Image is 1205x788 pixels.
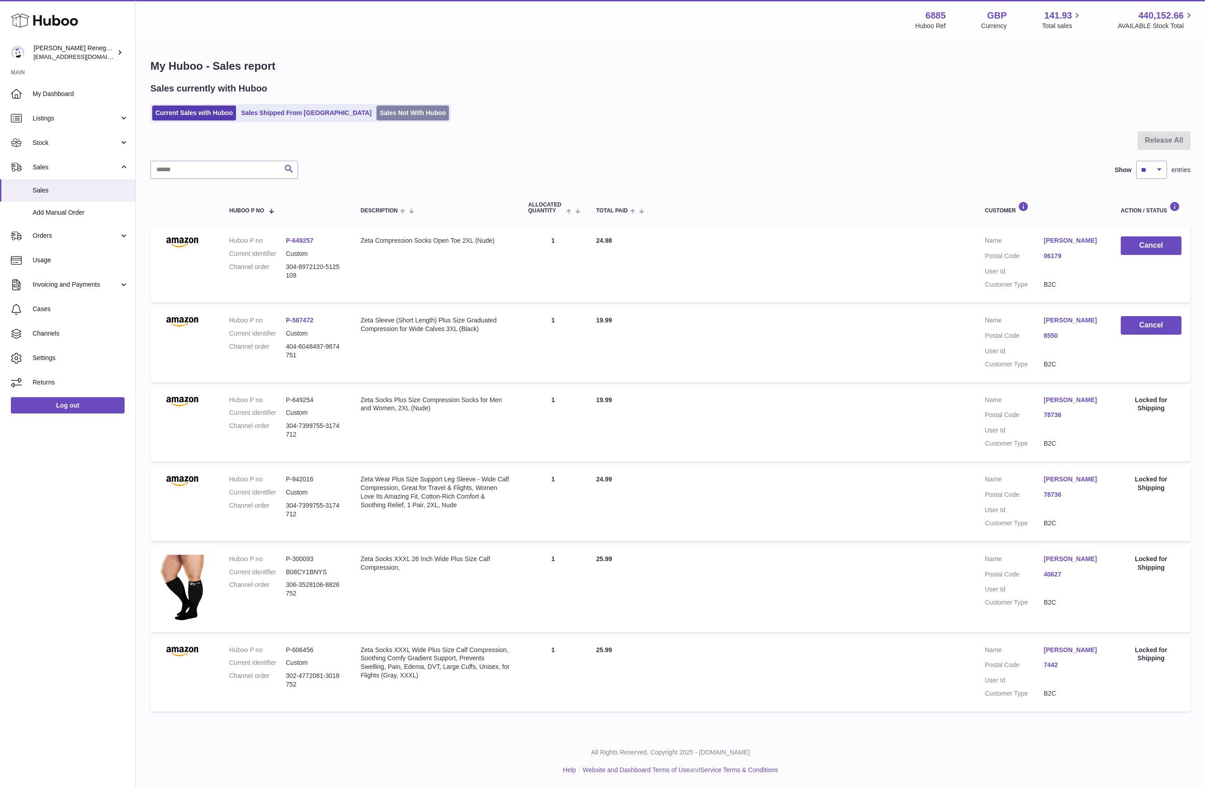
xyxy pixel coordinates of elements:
[229,658,286,667] dt: Current identifier
[229,501,286,519] dt: Channel order
[229,208,264,214] span: Huboo P no
[596,208,628,214] span: Total paid
[925,10,946,22] strong: 6885
[361,555,510,572] div: Zeta Socks XXXL 26 Inch Wide Plus Size Calf Compression,
[229,568,286,577] dt: Current identifier
[985,676,1044,685] dt: User Id
[1044,439,1103,448] dd: B2C
[33,231,119,240] span: Orders
[361,316,510,333] div: Zeta Sleeve (Short Length) Plus Size Graduated Compression for Wide Calves 3XL (Black)
[700,766,778,774] a: Service Terms & Conditions
[152,106,236,120] a: Current Sales with Huboo
[1044,280,1103,289] dd: B2C
[1118,10,1194,30] a: 440,152.66 AVAILABLE Stock Total
[286,672,342,689] dd: 302-4772081-3018752
[1171,166,1191,174] span: entries
[1044,411,1103,419] a: 78736
[229,263,286,280] dt: Channel order
[34,53,133,60] span: [EMAIL_ADDRESS][DOMAIN_NAME]
[1121,316,1181,335] button: Cancel
[159,475,205,486] img: amazon.png
[229,422,286,439] dt: Channel order
[361,396,510,413] div: Zeta Socks Plus Size Compression Socks for Men and Women, 2XL (Nude)
[286,488,342,497] dd: Custom
[596,396,612,404] span: 19.99
[985,316,1044,327] dt: Name
[579,766,778,774] li: and
[985,426,1044,435] dt: User Id
[1044,570,1103,579] a: 40627
[33,280,119,289] span: Invoicing and Payments
[987,10,1007,22] strong: GBP
[229,646,286,654] dt: Huboo P no
[1044,10,1072,22] span: 141.93
[150,82,267,95] h2: Sales currently with Huboo
[1044,555,1103,563] a: [PERSON_NAME]
[229,342,286,360] dt: Channel order
[34,44,115,61] div: [PERSON_NAME] Renegade Productions -UK account
[286,237,313,244] a: P-649257
[1044,252,1103,260] a: 06179
[596,237,612,244] span: 24.98
[1115,166,1132,174] label: Show
[1044,475,1103,484] a: [PERSON_NAME]
[11,397,125,413] a: Log out
[519,466,587,541] td: 1
[1121,475,1181,492] div: Locked for Shipping
[229,475,286,484] dt: Huboo P no
[1044,598,1103,607] dd: B2C
[985,555,1044,566] dt: Name
[229,236,286,245] dt: Huboo P no
[985,347,1044,356] dt: User Id
[1121,236,1181,255] button: Cancel
[159,236,205,247] img: amazon.png
[229,488,286,497] dt: Current identifier
[1118,22,1194,30] span: AVAILABLE Stock Total
[150,59,1191,73] h1: My Huboo - Sales report
[33,114,119,123] span: Listings
[229,316,286,325] dt: Huboo P no
[519,387,587,462] td: 1
[286,342,342,360] dd: 404-6048497-9874751
[286,263,342,280] dd: 304-8972120-5125109
[33,305,129,313] span: Cases
[376,106,449,120] a: Sales Not With Huboo
[985,598,1044,607] dt: Customer Type
[33,208,129,217] span: Add Manual Order
[528,202,564,214] span: ALLOCATED Quantity
[286,555,342,563] dd: P-300093
[33,329,129,338] span: Channels
[286,329,342,338] dd: Custom
[1121,202,1181,214] div: Action / Status
[985,475,1044,486] dt: Name
[519,546,587,632] td: 1
[229,555,286,563] dt: Huboo P no
[916,22,946,30] div: Huboo Ref
[596,476,612,483] span: 24.99
[1044,646,1103,654] a: [PERSON_NAME]
[229,329,286,338] dt: Current identifier
[981,22,1007,30] div: Currency
[286,568,342,577] dd: B08CY1BNYS
[1138,10,1184,22] span: 440,152.66
[985,506,1044,514] dt: User Id
[11,46,24,59] img: directordarren@gmail.com
[985,360,1044,369] dt: Customer Type
[985,490,1044,501] dt: Postal Code
[1044,661,1103,669] a: 7442
[596,555,612,562] span: 25.99
[985,411,1044,422] dt: Postal Code
[159,396,205,407] img: amazon.png
[1121,555,1181,572] div: Locked for Shipping
[286,646,342,654] dd: P-606456
[229,250,286,258] dt: Current identifier
[159,316,205,327] img: amazon.png
[985,585,1044,594] dt: User Id
[229,408,286,417] dt: Current identifier
[286,396,342,404] dd: P-649254
[985,202,1103,214] div: Customer
[985,689,1044,698] dt: Customer Type
[286,475,342,484] dd: P-942016
[361,236,510,245] div: Zeta Compression Socks Open Toe 2XL (Nude)
[33,354,129,362] span: Settings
